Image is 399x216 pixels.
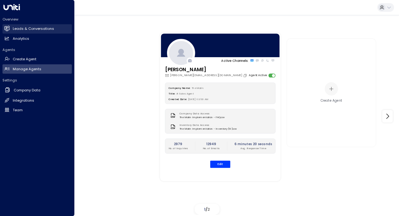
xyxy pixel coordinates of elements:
[195,204,220,215] div: /
[2,105,72,115] a: Team
[13,57,36,62] h2: Create Agent
[13,108,23,113] h2: Team
[207,207,210,212] span: 2
[165,66,248,73] h3: [PERSON_NAME]
[179,123,235,127] label: Inventory Data Access:
[2,85,72,95] a: Company Data
[243,73,248,77] button: Copy
[179,127,237,131] span: The Malin Implementation - Inventory (10).csv
[210,161,230,168] button: Edit
[169,146,188,150] p: No. of Inquiries
[2,64,72,74] a: Manage Agents
[179,116,225,119] span: The Malin Implementation - FAQ.csv
[13,36,29,41] h2: Analytics
[203,142,219,146] h2: 12949
[169,86,190,90] label: Company Name:
[13,98,34,103] h2: Integrations
[221,58,248,63] p: Active Channels:
[234,146,272,150] p: Avg. Response Time
[169,92,175,95] label: Title:
[169,142,188,146] h2: 2979
[249,73,267,78] label: Agent Active
[204,207,206,212] span: 1
[203,146,219,150] p: No. of Emails
[234,142,272,146] h2: 6 minutes 20 seconds
[2,55,72,64] a: Create Agent
[2,17,72,22] h2: Overview
[13,67,41,72] h2: Manage Agents
[165,73,248,78] div: [PERSON_NAME][EMAIL_ADDRESS][DOMAIN_NAME]
[192,86,204,90] span: The Malin
[179,112,223,116] label: Company Data Access:
[2,96,72,105] a: Integrations
[2,34,72,43] a: Analytics
[14,88,40,93] h2: Company Data
[176,92,194,95] span: AI Sales Agent
[2,47,72,52] h2: Agents
[188,98,208,101] span: [DATE] 03:56 AM
[169,98,187,101] label: Created Date:
[2,78,72,83] h2: Settings
[320,99,342,103] div: Create Agent
[13,26,54,31] h2: Leads & Conversations
[2,24,72,34] a: Leads & Conversations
